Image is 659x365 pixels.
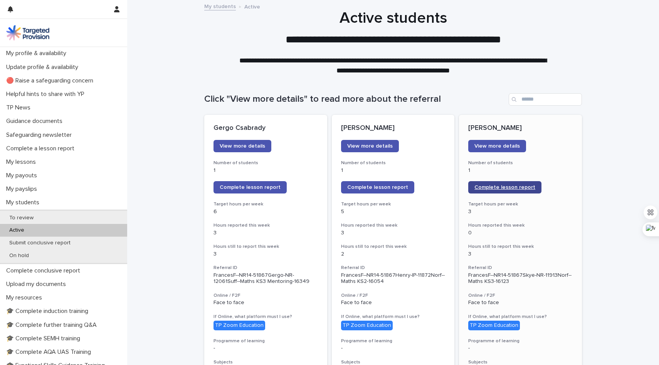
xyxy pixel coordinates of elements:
[214,140,271,152] a: View more details
[3,199,45,206] p: My students
[347,185,408,190] span: Complete lesson report
[474,143,520,149] span: View more details
[468,265,573,271] h3: Referral ID
[3,77,99,84] p: 🔴 Raise a safeguarding concern
[341,321,393,330] div: TP Zoom Education
[341,314,445,320] h3: If Online, what platform must I use?
[214,251,318,257] p: 3
[341,167,445,174] p: 1
[341,244,445,250] h3: Hours still to report this week
[468,181,541,193] a: Complete lesson report
[468,338,573,344] h3: Programme of learning
[3,227,30,234] p: Active
[204,2,236,10] a: My students
[3,172,43,179] p: My payouts
[214,345,318,352] p: -
[3,50,72,57] p: My profile & availability
[204,94,506,105] h1: Click "View more details" to read more about the referral
[341,272,445,285] p: FrancesF--NR14-51867Henry-IP-11872Norf--Maths KS2-16054
[244,2,260,10] p: Active
[214,230,318,236] p: 3
[6,25,49,40] img: M5nRWzHhSzIhMunXDL62
[341,293,445,299] h3: Online / F2F
[214,160,318,166] h3: Number of students
[214,201,318,207] h3: Target hours per week
[3,185,43,193] p: My payslips
[509,93,582,106] input: Search
[468,209,573,215] p: 3
[214,299,318,306] p: Face to face
[468,345,573,352] p: -
[214,314,318,320] h3: If Online, what platform must I use?
[3,131,78,139] p: Safeguarding newsletter
[468,244,573,250] h3: Hours still to report this week
[341,181,414,193] a: Complete lesson report
[341,299,445,306] p: Face to face
[3,118,69,125] p: Guidance documents
[3,104,37,111] p: TP News
[220,185,281,190] span: Complete lesson report
[214,272,318,285] p: FrancesF--NR14-51867Gergo-NR-12061Suff--Maths KS3 Mentoring-16349
[468,272,573,285] p: FrancesF--NR14-51867Skye-NR-11913Norf--Maths KS3-16123
[3,321,103,329] p: 🎓 Complete further training Q&A
[3,215,40,221] p: To review
[3,64,84,71] p: Update profile & availability
[214,293,318,299] h3: Online / F2F
[3,267,86,274] p: Complete conclusive report
[214,124,318,133] p: Gergo Csabrady
[214,167,318,174] p: 1
[468,124,573,133] p: [PERSON_NAME]
[214,265,318,271] h3: Referral ID
[468,167,573,174] p: 1
[220,143,265,149] span: View more details
[341,201,445,207] h3: Target hours per week
[214,321,265,330] div: TP Zoom Education
[341,209,445,215] p: 5
[474,185,535,190] span: Complete lesson report
[468,321,520,330] div: TP Zoom Education
[468,160,573,166] h3: Number of students
[214,209,318,215] p: 6
[341,251,445,257] p: 2
[214,222,318,229] h3: Hours reported this week
[468,222,573,229] h3: Hours reported this week
[341,160,445,166] h3: Number of students
[468,299,573,306] p: Face to face
[341,140,399,152] a: View more details
[341,222,445,229] h3: Hours reported this week
[341,265,445,271] h3: Referral ID
[3,281,72,288] p: Upload my documents
[214,181,287,193] a: Complete lesson report
[3,335,86,342] p: 🎓 Complete SEMH training
[3,308,94,315] p: 🎓 Complete induction training
[468,293,573,299] h3: Online / F2F
[341,124,445,133] p: [PERSON_NAME]
[341,345,445,352] p: -
[3,145,81,152] p: Complete a lesson report
[341,230,445,236] p: 3
[204,9,582,27] h1: Active students
[468,230,573,236] p: 0
[468,314,573,320] h3: If Online, what platform must I use?
[3,91,91,98] p: Helpful hints to share with YP
[214,338,318,344] h3: Programme of learning
[468,251,573,257] p: 3
[468,201,573,207] h3: Target hours per week
[341,338,445,344] h3: Programme of learning
[3,348,97,356] p: 🎓 Complete AQA UAS Training
[3,294,48,301] p: My resources
[3,252,35,259] p: On hold
[468,140,526,152] a: View more details
[3,240,77,246] p: Submit conclusive report
[3,158,42,166] p: My lessons
[347,143,393,149] span: View more details
[214,244,318,250] h3: Hours still to report this week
